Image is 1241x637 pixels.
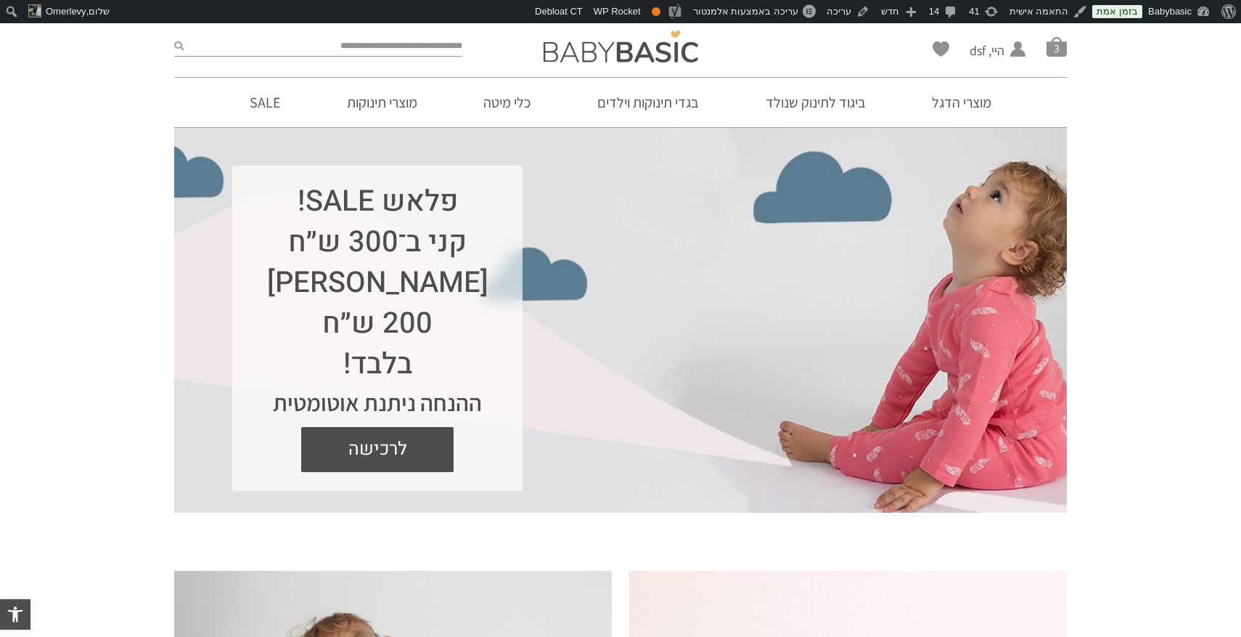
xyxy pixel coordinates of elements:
div: תקין [652,7,660,16]
a: מוצרי תינוקות [325,78,439,127]
a: בזמן אמת [1092,5,1142,18]
a: לרכישה [301,427,454,472]
span: Wishlist [933,41,949,62]
a: סל קניות3 [1047,36,1067,57]
img: Baby Basic בגדי תינוקות וילדים אונליין [544,31,698,62]
span: סל קניות [1047,36,1067,57]
span: עריכה באמצעות אלמנטור [693,6,798,17]
a: Wishlist [933,41,949,57]
a: כלי מיטה [462,78,552,127]
h1: פלאש SALE! קני ב־300 ש״ח [PERSON_NAME] 200 ש״ח בלבד! [261,182,493,385]
a: בגדי תינוקות וילדים [576,78,721,127]
span: לרכישה [312,427,443,472]
div: ההנחה ניתנת אוטומטית [261,385,493,420]
a: SALE [228,78,302,127]
a: ביגוד לתינוק שנולד [744,78,888,127]
a: מוצרי הדגל [910,78,1013,127]
span: Omerlevy [46,6,86,17]
span: החשבון שלי [970,60,1004,78]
